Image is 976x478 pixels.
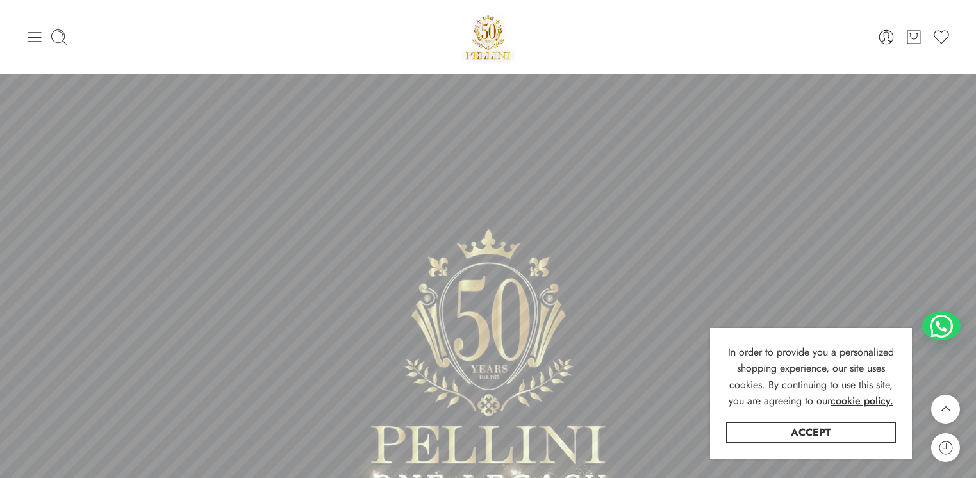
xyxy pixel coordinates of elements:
a: cookie policy. [831,393,893,409]
a: Accept [726,422,896,443]
a: Cart [905,28,923,46]
span: In order to provide you a personalized shopping experience, our site uses cookies. By continuing ... [728,345,894,409]
a: Login / Register [877,28,895,46]
img: Pellini [461,10,516,64]
a: Wishlist [932,28,950,46]
a: Pellini - [461,10,516,64]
